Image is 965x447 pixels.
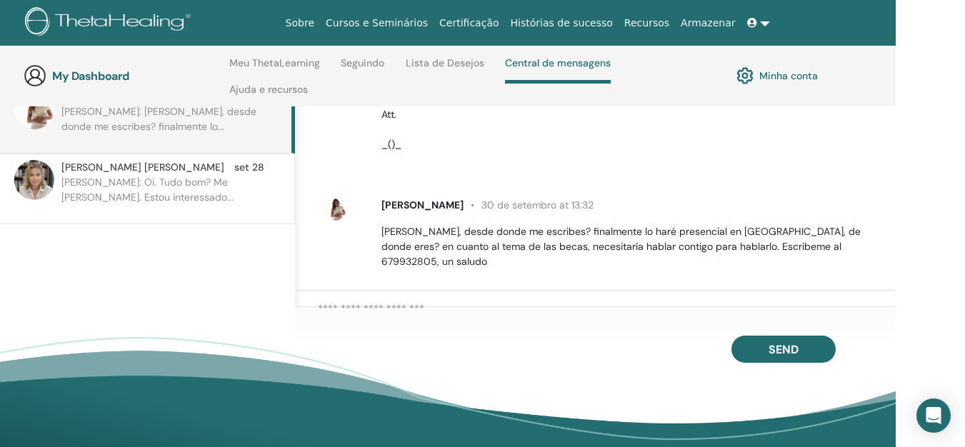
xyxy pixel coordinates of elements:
span: Send [769,342,799,357]
a: Minha conta [736,64,818,88]
p: [PERSON_NAME]: Oi. Tudo bom? Me [PERSON_NAME]. Estou interessado... [61,175,269,218]
img: default.jpg [14,160,54,200]
span: [PERSON_NAME] [PERSON_NAME] [61,160,224,175]
span: [PERSON_NAME] [381,199,464,211]
p: [PERSON_NAME]: [PERSON_NAME], desde donde me escribes? finalmente lo... [61,104,269,147]
a: Meu ThetaLearning [229,57,320,80]
a: Armazenar [675,10,741,36]
a: Seguindo [341,57,384,80]
a: Central de mensagens [505,57,611,84]
span: 30 de setembro at 13:32 [464,199,594,211]
a: Cursos e Seminários [320,10,434,36]
img: default.jpg [324,198,346,221]
img: generic-user-icon.jpg [24,64,46,87]
img: logo.png [25,7,196,39]
a: Certificação [434,10,504,36]
h3: My Dashboard [52,69,195,83]
img: cog.svg [736,64,754,88]
span: set 28 [234,160,264,175]
div: Open Intercom Messenger [916,398,951,433]
a: Sobre [280,10,320,36]
p: [PERSON_NAME], desde donde me escribes? finalmente lo haré presencial en [GEOGRAPHIC_DATA], de do... [381,224,879,269]
a: Lista de Desejos [406,57,484,80]
button: Send [731,336,836,363]
a: Histórias de sucesso [505,10,619,36]
a: Ajuda e recursos [229,84,308,106]
a: Recursos [619,10,675,36]
img: default.jpg [14,89,54,129]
